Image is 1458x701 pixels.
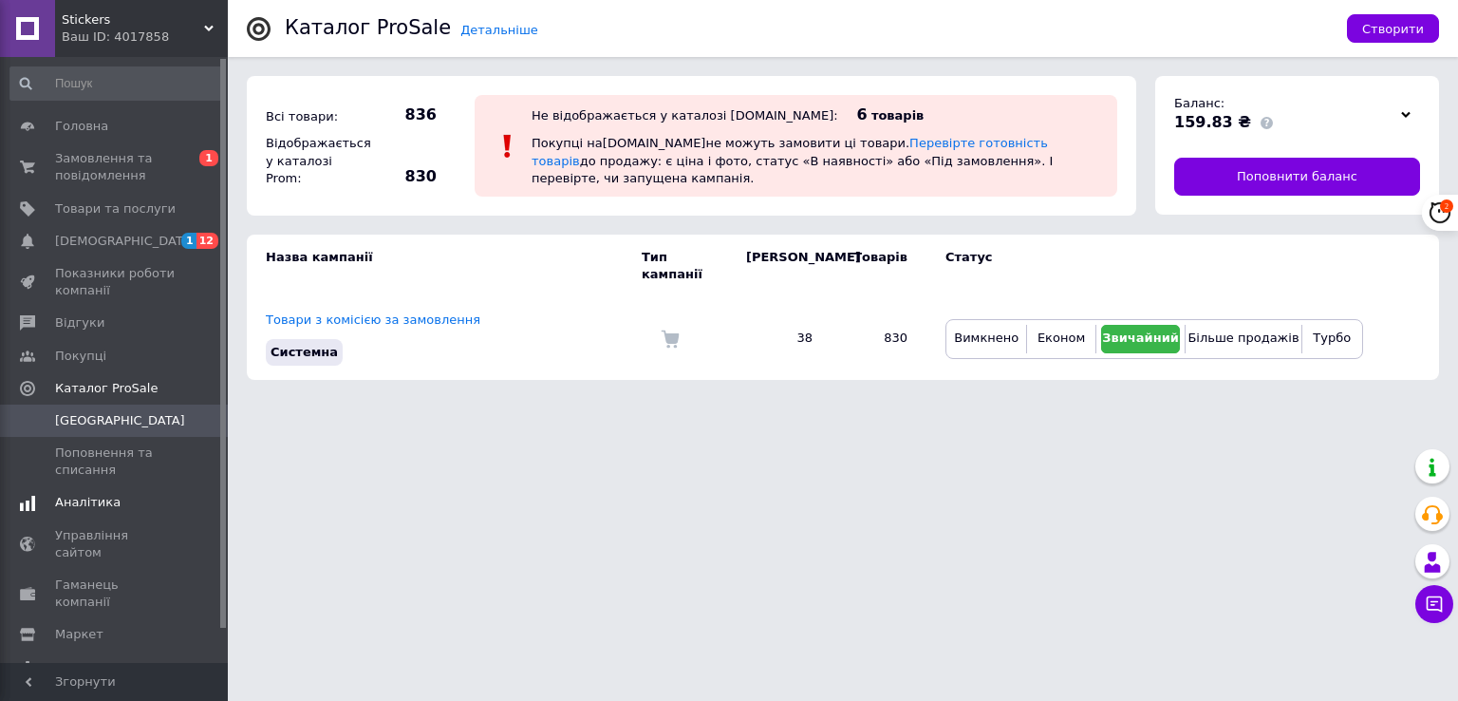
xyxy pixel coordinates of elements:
[62,28,228,46] div: Ваш ID: 4017858
[1313,331,1351,345] span: Турбо
[55,200,176,218] span: Товари та послуги
[871,108,924,123] span: товарів
[532,136,1053,184] span: Покупці на [DOMAIN_NAME] не можуть замовити ці товари. до продажу: є ціна і фото, статус «В наявн...
[727,235,832,297] td: [PERSON_NAME]
[55,445,176,479] span: Поповнення та списання
[181,233,196,249] span: 1
[62,11,204,28] span: Stickers
[1190,325,1296,353] button: Більше продажів
[857,105,868,123] span: 6
[247,235,642,297] td: Назва кампанії
[370,166,437,187] span: 830
[951,325,1021,353] button: Вимкнено
[1102,331,1179,345] span: Звичайний
[727,297,832,379] td: 38
[55,494,121,511] span: Аналітика
[55,659,152,676] span: Налаштування
[55,314,104,332] span: Відгуки
[1415,585,1453,623] button: Чат з покупцем
[55,527,176,561] span: Управління сайтом
[55,626,103,643] span: Маркет
[954,331,1019,345] span: Вимкнено
[661,330,680,349] img: Комісія за замовлення
[832,235,926,297] td: Товарів
[460,23,538,37] a: Детальніше
[55,265,176,299] span: Показники роботи компанії
[266,313,480,327] a: Товари з комісією за замовлення
[196,233,218,249] span: 12
[55,380,158,397] span: Каталог ProSale
[55,412,185,429] span: [GEOGRAPHIC_DATA]
[494,132,522,161] img: :exclamation:
[9,66,224,101] input: Пошук
[926,235,1363,297] td: Статус
[832,297,926,379] td: 830
[55,348,106,365] span: Покупці
[1101,325,1181,353] button: Звичайний
[1174,113,1251,131] span: 159.83 ₴
[55,118,108,135] span: Головна
[271,345,338,359] span: Системна
[199,150,218,166] span: 1
[55,150,176,184] span: Замовлення та повідомлення
[1362,22,1424,36] span: Створити
[285,18,451,38] div: Каталог ProSale
[1237,168,1357,185] span: Поповнити баланс
[261,130,365,192] div: Відображається у каталозі Prom:
[261,104,365,130] div: Всі товари:
[55,233,196,250] span: [DEMOGRAPHIC_DATA]
[532,108,838,123] div: Не відображається у каталозі [DOMAIN_NAME]:
[532,136,1048,167] a: Перевірте готовність товарів
[55,577,176,611] span: Гаманець компанії
[1037,331,1085,345] span: Економ
[1307,325,1357,353] button: Турбо
[1032,325,1090,353] button: Економ
[1174,158,1420,196] a: Поповнити баланс
[1347,14,1439,43] button: Створити
[642,235,727,297] td: Тип кампанії
[370,104,437,125] span: 836
[1187,331,1299,345] span: Більше продажів
[1174,96,1224,110] span: Баланс:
